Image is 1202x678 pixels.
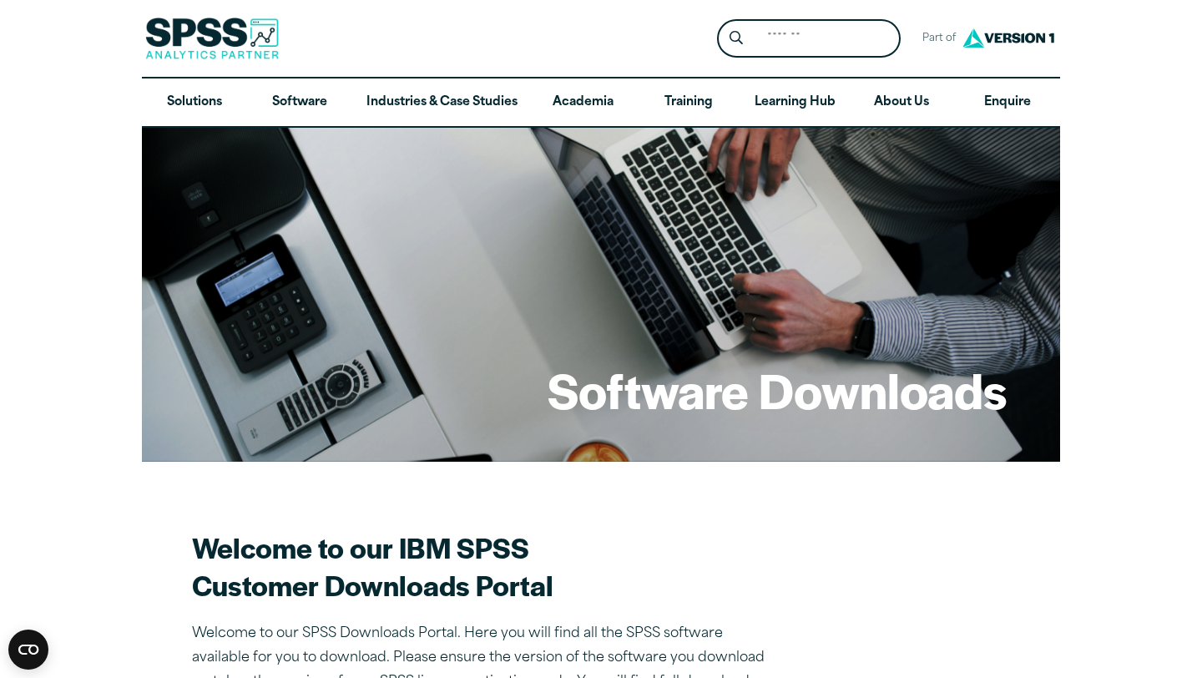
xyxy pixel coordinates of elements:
svg: Search magnifying glass icon [730,31,743,45]
a: Academia [531,78,636,127]
a: Learning Hub [741,78,849,127]
img: Version1 Logo [958,23,1058,53]
a: Training [636,78,741,127]
a: Software [247,78,352,127]
h2: Welcome to our IBM SPSS Customer Downloads Portal [192,529,776,604]
a: Industries & Case Studies [353,78,531,127]
button: Search magnifying glass icon [721,23,752,54]
button: Open CMP widget [8,630,48,670]
span: Part of [914,27,958,51]
h1: Software Downloads [548,357,1007,422]
a: Enquire [955,78,1060,127]
form: Site Header Search Form [717,19,901,58]
nav: Desktop version of site main menu [142,78,1060,127]
a: Solutions [142,78,247,127]
a: About Us [849,78,954,127]
img: SPSS Analytics Partner [145,18,279,59]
